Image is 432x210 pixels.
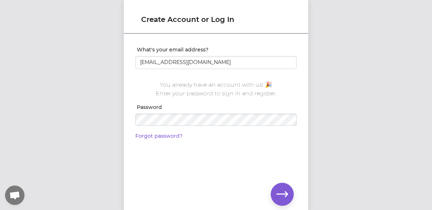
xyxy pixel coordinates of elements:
[141,14,291,24] h1: Create Account or Log In
[5,186,24,205] a: Open chat
[137,104,297,111] label: Password
[135,133,183,139] a: Forgot password?
[137,46,297,53] label: What's your email address?
[141,81,291,89] p: You already have an account with us! 🎉
[135,56,297,69] input: Your email
[141,89,291,98] p: Enter your password to sign in and register.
